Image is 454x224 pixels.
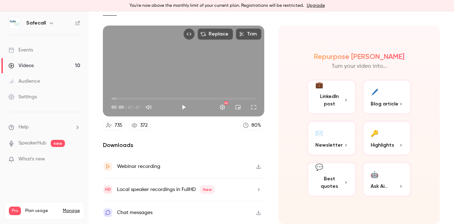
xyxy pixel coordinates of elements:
button: Mute [142,100,156,114]
h2: Downloads [103,141,264,149]
button: ✉️Newsletter [307,120,356,156]
span: Ask Ai... [371,182,388,190]
img: Safecall [9,17,20,29]
button: 💬Best quotes [307,162,356,197]
li: help-dropdown-opener [9,124,80,131]
span: LinkedIn post [315,93,344,108]
span: new [51,140,65,147]
span: What's new [18,155,45,163]
div: 🔑 [371,127,378,138]
p: Turn your video into... [332,62,387,71]
a: SpeakerHub [18,140,46,147]
div: 🖊️ [371,86,378,97]
button: 💼LinkedIn post [307,79,356,115]
span: Newsletter [315,141,343,149]
div: Videos [9,62,34,69]
h2: Repurpose [PERSON_NAME] [314,52,404,61]
div: 80 % [251,122,261,129]
button: 🔑Highlights [362,120,412,156]
div: 💬 [315,163,323,172]
div: 372 [140,122,148,129]
span: 00:00 [111,104,124,110]
div: Settings [9,93,37,100]
span: Help [18,124,29,131]
span: Best quotes [315,175,344,190]
div: Events [9,47,33,54]
div: ✉️ [315,127,323,138]
button: Full screen [247,100,261,114]
button: Settings [215,100,229,114]
div: Audience [9,78,40,85]
span: New [200,185,215,194]
div: HD [224,101,228,105]
span: Pro [9,207,21,215]
div: 🤖 [371,169,378,180]
span: Blog article [371,100,398,108]
button: 🤖Ask Ai... [362,162,412,197]
span: 47:47 [128,104,140,110]
div: 💼 [315,80,323,90]
button: Embed video [183,28,195,40]
a: Manage [63,208,80,214]
button: Replace [198,28,233,40]
a: Upgrade [307,3,325,9]
a: 372 [128,121,151,130]
iframe: Noticeable Trigger [72,156,80,163]
span: / [124,104,127,110]
span: Highlights [371,141,394,149]
div: 735 [115,122,122,129]
button: Trim [236,28,261,40]
div: Chat messages [117,208,153,217]
button: Turn on miniplayer [231,100,245,114]
a: 735 [103,121,126,130]
div: 00:00 [111,104,140,110]
span: Plan usage [25,208,59,214]
h6: Safecall [26,20,46,27]
button: Play [177,100,191,114]
div: Local speaker recordings in FullHD [117,185,215,194]
button: 🖊️Blog article [362,79,412,115]
a: 80% [240,121,264,130]
div: Webinar recording [117,162,160,171]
